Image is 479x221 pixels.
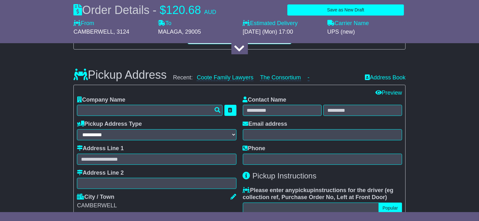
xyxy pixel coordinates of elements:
[158,29,182,35] span: MALAGA
[365,74,406,81] a: Address Book
[166,3,201,17] span: 120.68
[308,74,310,81] a: -
[243,97,286,104] label: Contact Name
[73,20,94,27] label: From
[243,145,265,152] label: Phone
[327,20,369,27] label: Carrier Name
[295,187,314,193] span: pickup
[197,74,253,81] a: Coote Family Lawyers
[113,29,129,35] span: , 3124
[173,74,358,81] div: Recent:
[73,3,216,17] div: Order Details -
[287,4,404,16] button: Save as New Draft
[77,194,114,201] label: City / Town
[243,187,393,200] span: eg collection ref, Purchase Order No, Left at Front Door
[77,121,142,128] label: Pickup Address Type
[252,171,316,180] span: Pickup Instructions
[327,29,406,36] div: UPS (new)
[77,145,124,152] label: Address Line 1
[77,202,236,209] div: CAMBERWELL
[158,20,171,27] label: To
[243,29,321,36] div: [DATE] (Mon) 17:00
[243,121,287,128] label: Email address
[243,20,321,27] label: Estimated Delivery
[182,29,201,35] span: , 29005
[77,97,125,104] label: Company Name
[379,203,402,214] button: Popular
[243,187,402,201] label: Please enter any instructions for the driver ( )
[204,9,216,15] span: AUD
[260,74,301,81] a: The Consortium
[160,3,166,17] span: $
[77,170,124,177] label: Address Line 2
[375,90,402,96] a: Preview
[73,69,167,81] h3: Pickup Address
[73,29,113,35] span: CAMBERWELL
